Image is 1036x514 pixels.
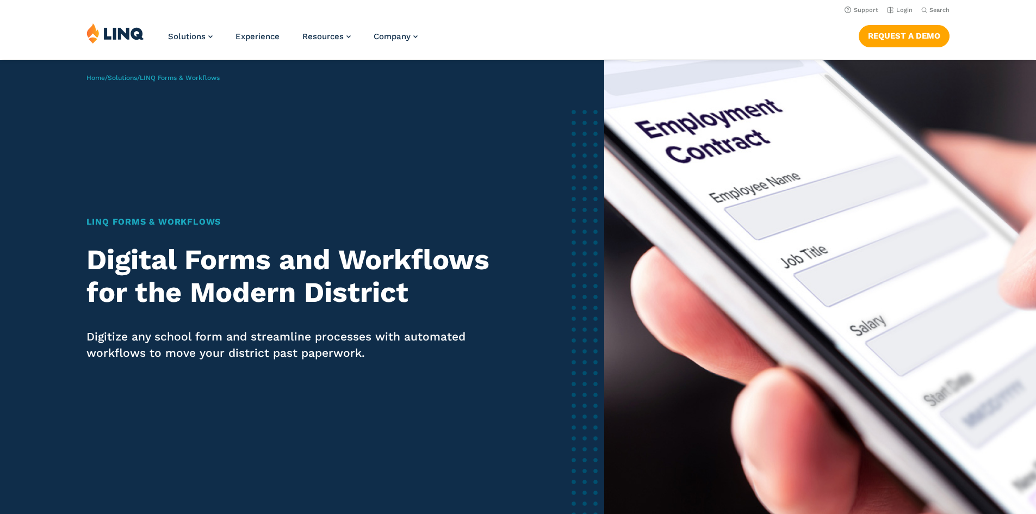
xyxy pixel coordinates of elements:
[302,32,344,41] span: Resources
[859,25,950,47] a: Request a Demo
[845,7,878,14] a: Support
[929,7,950,14] span: Search
[374,32,411,41] span: Company
[235,32,280,41] a: Experience
[140,74,220,82] span: LINQ Forms & Workflows
[168,23,418,59] nav: Primary Navigation
[374,32,418,41] a: Company
[921,6,950,14] button: Open Search Bar
[86,74,220,82] span: / /
[86,215,495,228] h1: LINQ Forms & Workflows
[86,244,495,309] h2: Digital Forms and Workflows for the Modern District
[168,32,213,41] a: Solutions
[302,32,351,41] a: Resources
[859,23,950,47] nav: Button Navigation
[86,329,495,361] p: Digitize any school form and streamline processes with automated workflows to move your district ...
[108,74,137,82] a: Solutions
[168,32,206,41] span: Solutions
[86,74,105,82] a: Home
[887,7,913,14] a: Login
[86,23,144,44] img: LINQ | K‑12 Software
